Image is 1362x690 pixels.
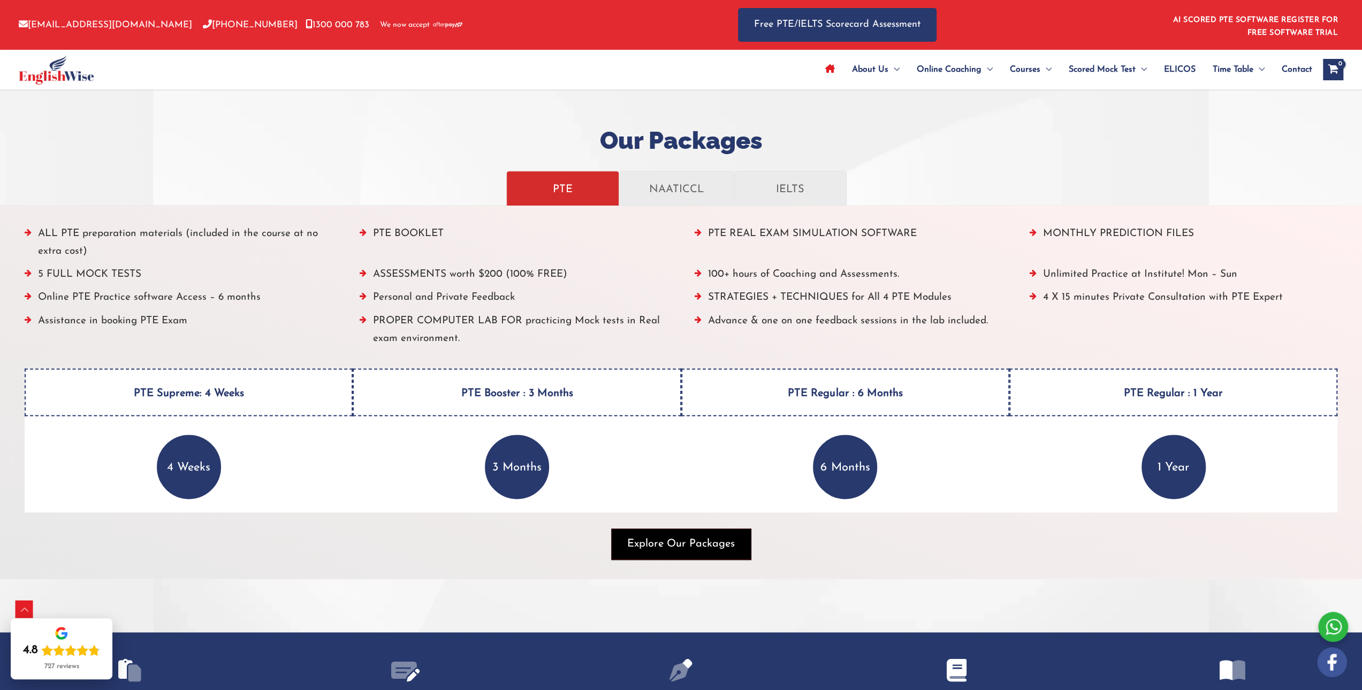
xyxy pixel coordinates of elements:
[908,51,1001,88] a: Online CoachingMenu Toggle
[1323,59,1343,80] a: View Shopping Cart, empty
[360,266,668,289] li: ASSESSMENTS worth $200 (100% FREE)
[745,179,835,198] p: IELTS
[1253,51,1265,88] span: Menu Toggle
[1010,51,1040,88] span: Courses
[1317,647,1347,677] img: white-facebook.png
[681,368,1009,416] h4: PTE Regular : 6 Months
[888,51,900,88] span: Menu Toggle
[25,368,353,416] h4: PTE Supreme: 4 Weeks
[1167,7,1343,42] aside: Header Widget 1
[1142,435,1206,499] p: 1 Year
[631,179,721,198] p: NAATICCL
[23,643,100,658] div: Rating: 4.8 out of 5
[23,643,38,658] div: 4.8
[843,51,908,88] a: About UsMenu Toggle
[19,20,192,29] a: [EMAIL_ADDRESS][DOMAIN_NAME]
[360,289,668,312] li: Personal and Private Feedback
[1282,51,1312,88] span: Contact
[380,20,430,31] span: We now accept
[360,225,668,266] li: PTE BOOKLET
[518,179,608,198] p: PTE
[25,266,333,289] li: 5 FULL MOCK TESTS
[1273,51,1312,88] a: Contact
[981,51,993,88] span: Menu Toggle
[1173,16,1338,37] a: AI SCORED PTE SOFTWARE REGISTER FOR FREE SOFTWARE TRIAL
[44,662,79,671] div: 727 reviews
[852,51,888,88] span: About Us
[1009,368,1337,416] h4: PTE Regular : 1 Year
[1001,51,1060,88] a: CoursesMenu Toggle
[695,266,1003,289] li: 100+ hours of Coaching and Assessments.
[627,536,735,551] span: Explore Our Packages
[1136,51,1147,88] span: Menu Toggle
[1040,51,1052,88] span: Menu Toggle
[1029,289,1337,312] li: 4 X 15 minutes Private Consultation with PTE Expert
[1155,51,1204,88] a: ELICOS
[360,312,668,353] li: PROPER COMPUTER LAB FOR practicing Mock tests in Real exam environment.
[1029,266,1337,289] li: Unlimited Practice at Institute! Mon – Sun
[813,435,877,499] p: 6 Months
[695,312,1003,353] li: Advance & one on one feedback sessions in the lab included.
[1213,51,1253,88] span: Time Table
[738,8,937,42] a: Free PTE/IELTS Scorecard Assessment
[611,528,751,559] button: Explore Our Packages
[917,51,981,88] span: Online Coaching
[1029,225,1337,266] li: MONTHLY PREDICTION FILES
[695,289,1003,312] li: STRATEGIES + TECHNIQUES for All 4 PTE Modules
[1164,51,1196,88] span: ELICOS
[25,289,333,312] li: Online PTE Practice software Access – 6 months
[1204,51,1273,88] a: Time TableMenu Toggle
[25,312,333,353] li: Assistance in booking PTE Exam
[695,225,1003,266] li: PTE REAL EXAM SIMULATION SOFTWARE
[203,20,298,29] a: [PHONE_NUMBER]
[306,20,369,29] a: 1300 000 783
[19,55,94,85] img: cropped-ew-logo
[353,368,681,416] h4: PTE Booster : 3 Months
[157,435,221,499] p: 4 Weeks
[1069,51,1136,88] span: Scored Mock Test
[25,225,333,266] li: ALL PTE preparation materials (included in the course at no extra cost)
[433,22,462,28] img: Afterpay-Logo
[1060,51,1155,88] a: Scored Mock TestMenu Toggle
[817,51,1312,88] nav: Site Navigation: Main Menu
[485,435,549,499] p: 3 Months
